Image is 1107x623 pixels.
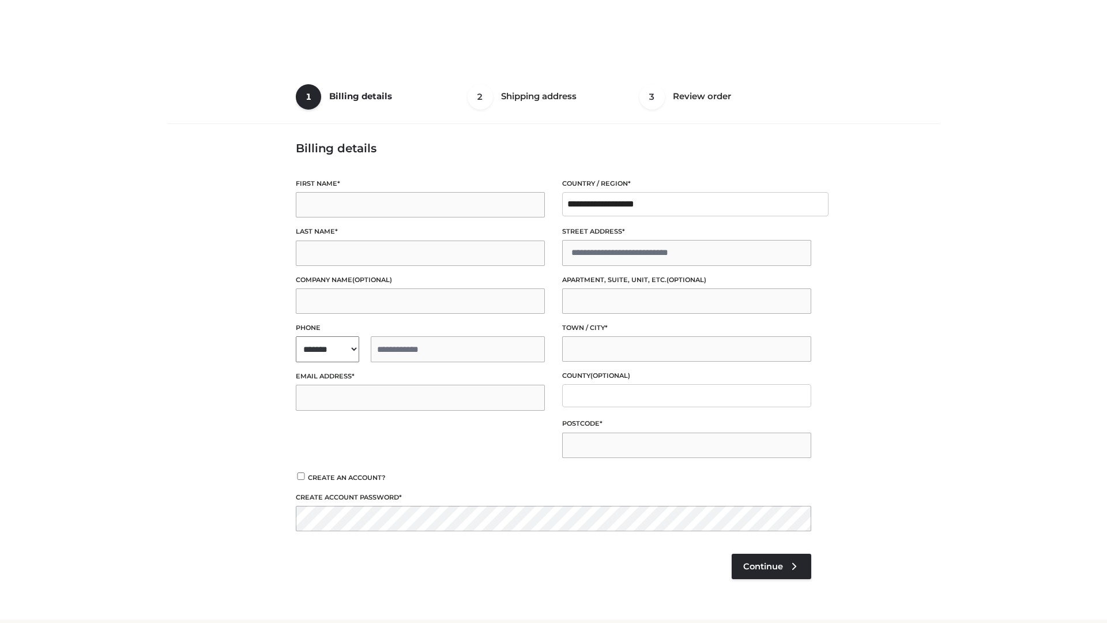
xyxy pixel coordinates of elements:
label: Company name [296,275,545,286]
span: 3 [639,84,665,110]
label: Street address [562,226,811,237]
span: Shipping address [501,91,577,102]
span: Continue [743,561,783,572]
label: Country / Region [562,178,811,189]
span: (optional) [352,276,392,284]
span: Review order [673,91,731,102]
input: Create an account? [296,472,306,480]
label: Postcode [562,418,811,429]
label: Create account password [296,492,811,503]
span: (optional) [590,371,630,380]
span: (optional) [667,276,706,284]
h3: Billing details [296,141,811,155]
label: Phone [296,322,545,333]
span: Billing details [329,91,392,102]
label: First name [296,178,545,189]
span: 2 [468,84,493,110]
label: Town / City [562,322,811,333]
label: County [562,370,811,381]
label: Last name [296,226,545,237]
a: Continue [732,554,811,579]
span: 1 [296,84,321,110]
label: Apartment, suite, unit, etc. [562,275,811,286]
label: Email address [296,371,545,382]
span: Create an account? [308,474,386,482]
